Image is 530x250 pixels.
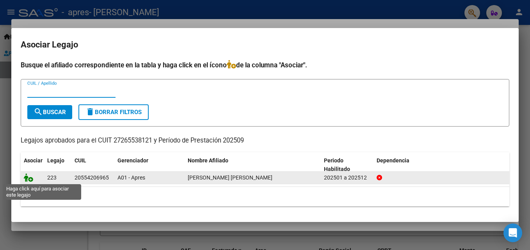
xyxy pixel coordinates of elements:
span: Gerenciador [117,157,148,164]
span: Legajo [47,157,64,164]
div: 202501 a 202512 [324,173,370,182]
span: GAROLA HANSEN AGUSTIN IGNACIO [188,174,272,181]
span: Buscar [34,109,66,116]
mat-icon: search [34,107,43,116]
datatable-header-cell: Periodo Habilitado [321,152,373,178]
datatable-header-cell: Asociar [21,152,44,178]
div: 1 registros [21,187,509,206]
h2: Asociar Legajo [21,37,509,52]
span: Periodo Habilitado [324,157,350,173]
span: Borrar Filtros [85,109,142,116]
button: Borrar Filtros [78,104,149,120]
span: 223 [47,174,57,181]
datatable-header-cell: Gerenciador [114,152,185,178]
datatable-header-cell: CUIL [71,152,114,178]
span: A01 - Apres [117,174,145,181]
button: Buscar [27,105,72,119]
div: 20554206965 [75,173,109,182]
datatable-header-cell: Legajo [44,152,71,178]
mat-icon: delete [85,107,95,116]
span: Dependencia [377,157,409,164]
div: Open Intercom Messenger [503,224,522,242]
span: Asociar [24,157,43,164]
p: Legajos aprobados para el CUIT 27265538121 y Período de Prestación 202509 [21,136,509,146]
datatable-header-cell: Dependencia [373,152,510,178]
h4: Busque el afiliado correspondiente en la tabla y haga click en el ícono de la columna "Asociar". [21,60,509,70]
span: Nombre Afiliado [188,157,228,164]
datatable-header-cell: Nombre Afiliado [185,152,321,178]
span: CUIL [75,157,86,164]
